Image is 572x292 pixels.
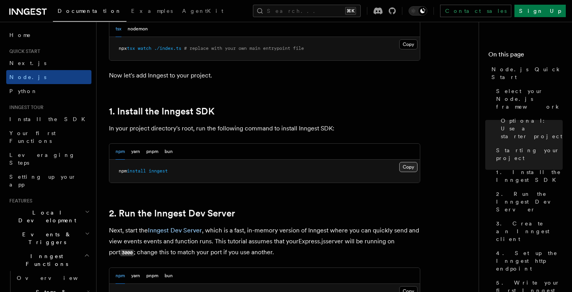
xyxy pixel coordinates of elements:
button: bun [165,268,173,284]
span: npm [119,168,127,174]
a: 2. Run the Inngest Dev Server [493,187,563,216]
span: Overview [17,275,97,281]
button: Inngest Functions [6,249,91,271]
span: AgentKit [182,8,223,14]
a: 1. Install the Inngest SDK [493,165,563,187]
button: tsx [116,21,121,37]
a: 3. Create an Inngest client [493,216,563,246]
a: AgentKit [177,2,228,21]
kbd: ⌘K [345,7,356,15]
a: 1. Install the Inngest SDK [109,106,214,117]
p: Next, start the , which is a fast, in-memory version of Inngest where you can quickly send and vi... [109,225,420,258]
a: Overview [14,271,91,285]
span: Next.js [9,60,46,66]
a: 2. Run the Inngest Dev Server [109,208,235,219]
button: pnpm [146,268,158,284]
button: yarn [131,144,140,160]
a: Install the SDK [6,112,91,126]
span: Setting up your app [9,174,76,188]
a: Node.js Quick Start [488,62,563,84]
a: Contact sales [440,5,511,17]
span: Python [9,88,38,94]
span: Documentation [58,8,122,14]
span: Starting your project [496,146,563,162]
span: ./index.ts [154,46,181,51]
code: 3000 [120,250,134,256]
span: Select your Node.js framework [496,87,563,111]
span: Home [9,31,31,39]
span: Events & Triggers [6,230,85,246]
span: Your first Functions [9,130,56,144]
span: Optional: Use a starter project [501,117,563,140]
p: Now let's add Inngest to your project. [109,70,420,81]
a: 4. Set up the Inngest http endpoint [493,246,563,276]
span: # replace with your own main entrypoint file [184,46,304,51]
span: 3. Create an Inngest client [496,220,563,243]
button: Local Development [6,206,91,227]
a: Documentation [53,2,126,22]
span: Node.js [9,74,46,80]
span: Inngest Functions [6,252,84,268]
a: Python [6,84,91,98]
button: Copy [399,39,418,49]
a: Your first Functions [6,126,91,148]
a: Sign Up [514,5,566,17]
button: npm [116,144,125,160]
button: Events & Triggers [6,227,91,249]
a: Optional: Use a starter project [498,114,563,143]
span: tsx [127,46,135,51]
a: Home [6,28,91,42]
a: Node.js [6,70,91,84]
button: bun [165,144,173,160]
span: watch [138,46,151,51]
a: Setting up your app [6,170,91,192]
a: Inngest Dev Server [148,227,202,234]
h4: On this page [488,50,563,62]
a: Leveraging Steps [6,148,91,170]
span: 1. Install the Inngest SDK [496,168,563,184]
a: Select your Node.js framework [493,84,563,114]
a: Next.js [6,56,91,70]
span: inngest [149,168,168,174]
span: Examples [131,8,173,14]
button: Search...⌘K [253,5,361,17]
p: In your project directory's root, run the following command to install Inngest SDK: [109,123,420,134]
span: 4. Set up the Inngest http endpoint [496,249,563,273]
span: Local Development [6,209,85,224]
button: yarn [131,268,140,284]
span: Features [6,198,32,204]
span: install [127,168,146,174]
button: npm [116,268,125,284]
button: pnpm [146,144,158,160]
a: Starting your project [493,143,563,165]
button: Toggle dark mode [409,6,427,16]
span: Inngest tour [6,104,44,111]
span: Quick start [6,48,40,55]
button: Copy [399,162,418,172]
span: npx [119,46,127,51]
span: Leveraging Steps [9,152,75,166]
span: 2. Run the Inngest Dev Server [496,190,563,213]
a: Examples [126,2,177,21]
span: Install the SDK [9,116,90,122]
span: Node.js Quick Start [491,65,563,81]
button: nodemon [128,21,148,37]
